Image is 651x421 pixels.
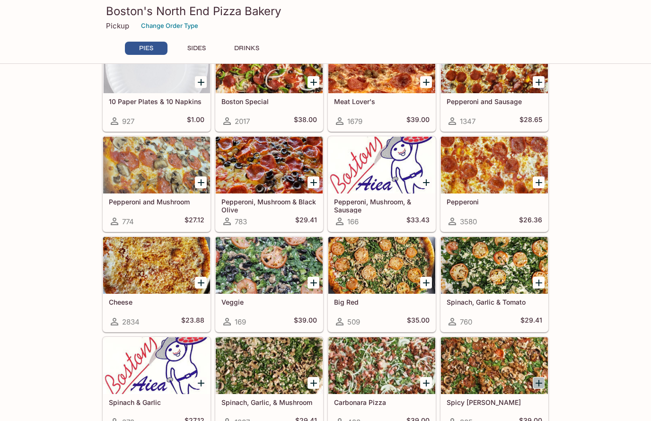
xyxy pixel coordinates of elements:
[460,117,475,126] span: 1347
[407,316,430,327] h5: $35.00
[216,337,323,394] div: Spinach, Garlic, & Mushroom
[235,117,250,126] span: 2017
[447,97,542,105] h5: Pepperoni and Sausage
[406,216,430,227] h5: $33.43
[308,277,319,289] button: Add Veggie
[225,42,268,55] button: DRINKS
[334,198,430,213] h5: Pepperoni, Mushroom, & Sausage
[221,198,317,213] h5: Pepperoni, Mushroom & Black Olive
[125,42,167,55] button: PIES
[195,76,207,88] button: Add 10 Paper Plates & 10 Napkins
[103,337,210,394] div: Spinach & Garlic
[103,36,211,132] a: 10 Paper Plates & 10 Napkins927$1.00
[195,277,207,289] button: Add Cheese
[109,198,204,206] h5: Pepperoni and Mushroom
[328,36,435,93] div: Meat Lover's
[137,18,202,33] button: Change Order Type
[441,337,548,394] div: Spicy Jenny
[215,136,323,232] a: Pepperoni, Mushroom & Black Olive783$29.41
[420,277,432,289] button: Add Big Red
[440,36,548,132] a: Pepperoni and Sausage1347$28.65
[440,237,548,332] a: Spinach, Garlic & Tomato760$29.41
[103,136,211,232] a: Pepperoni and Mushroom774$27.12
[447,298,542,306] h5: Spinach, Garlic & Tomato
[109,97,204,105] h5: 10 Paper Plates & 10 Napkins
[533,176,545,188] button: Add Pepperoni
[308,76,319,88] button: Add Boston Special
[215,237,323,332] a: Veggie169$39.00
[441,137,548,193] div: Pepperoni
[460,217,477,226] span: 3580
[294,115,317,127] h5: $38.00
[109,298,204,306] h5: Cheese
[328,337,435,394] div: Carbonara Pizza
[519,115,542,127] h5: $28.65
[347,217,359,226] span: 166
[216,137,323,193] div: Pepperoni, Mushroom & Black Olive
[420,76,432,88] button: Add Meat Lover's
[328,36,436,132] a: Meat Lover's1679$39.00
[334,398,430,406] h5: Carbonara Pizza
[103,36,210,93] div: 10 Paper Plates & 10 Napkins
[533,377,545,389] button: Add Spicy Jenny
[122,317,140,326] span: 2834
[334,97,430,105] h5: Meat Lover's
[235,217,247,226] span: 783
[235,317,246,326] span: 169
[294,316,317,327] h5: $39.00
[122,117,134,126] span: 927
[328,237,435,294] div: Big Red
[181,316,204,327] h5: $23.88
[106,4,545,18] h3: Boston's North End Pizza Bakery
[221,398,317,406] h5: Spinach, Garlic, & Mushroom
[187,115,204,127] h5: $1.00
[519,216,542,227] h5: $26.36
[334,298,430,306] h5: Big Red
[103,237,210,294] div: Cheese
[221,298,317,306] h5: Veggie
[215,36,323,132] a: Boston Special2017$38.00
[308,176,319,188] button: Add Pepperoni, Mushroom & Black Olive
[106,21,129,30] p: Pickup
[440,136,548,232] a: Pepperoni3580$26.36
[447,198,542,206] h5: Pepperoni
[221,97,317,105] h5: Boston Special
[175,42,218,55] button: SIDES
[533,76,545,88] button: Add Pepperoni and Sausage
[347,117,362,126] span: 1679
[328,237,436,332] a: Big Red509$35.00
[195,377,207,389] button: Add Spinach & Garlic
[216,36,323,93] div: Boston Special
[406,115,430,127] h5: $39.00
[308,377,319,389] button: Add Spinach, Garlic, & Mushroom
[520,316,542,327] h5: $29.41
[460,317,472,326] span: 760
[441,237,548,294] div: Spinach, Garlic & Tomato
[420,377,432,389] button: Add Carbonara Pizza
[109,398,204,406] h5: Spinach & Garlic
[420,176,432,188] button: Add Pepperoni, Mushroom, & Sausage
[441,36,548,93] div: Pepperoni and Sausage
[295,216,317,227] h5: $29.41
[347,317,360,326] span: 509
[195,176,207,188] button: Add Pepperoni and Mushroom
[216,237,323,294] div: Veggie
[103,237,211,332] a: Cheese2834$23.88
[447,398,542,406] h5: Spicy [PERSON_NAME]
[328,137,435,193] div: Pepperoni, Mushroom, & Sausage
[328,136,436,232] a: Pepperoni, Mushroom, & Sausage166$33.43
[533,277,545,289] button: Add Spinach, Garlic & Tomato
[185,216,204,227] h5: $27.12
[122,217,134,226] span: 774
[103,137,210,193] div: Pepperoni and Mushroom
